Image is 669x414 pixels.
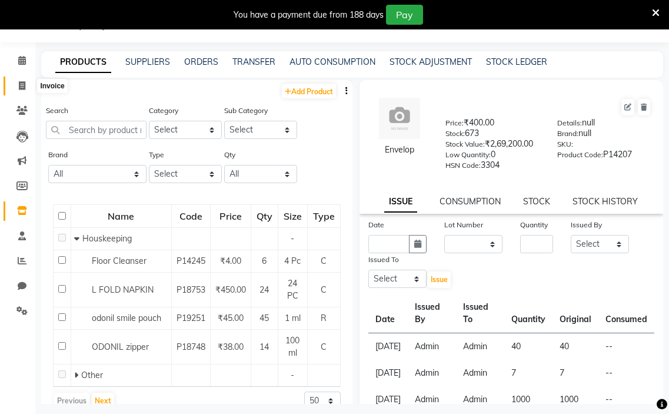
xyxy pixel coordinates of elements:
[504,294,552,333] th: Quantity
[456,386,504,413] td: Admin
[218,342,244,352] span: ₹38.00
[386,5,423,25] button: Pay
[211,206,250,227] div: Price
[46,121,147,139] input: Search by product name or code
[408,294,457,333] th: Issued By
[504,333,552,360] td: 40
[371,144,428,156] div: Envelop
[92,284,154,295] span: L FOLD NAPKIN
[368,254,399,265] label: Issued To
[321,313,327,323] span: R
[368,220,384,230] label: Date
[445,118,464,128] label: Price:
[557,139,573,150] label: SKU:
[55,52,111,73] a: PRODUCTS
[48,150,68,160] label: Brand
[444,220,483,230] label: Lot Number
[252,206,277,227] div: Qty
[285,313,301,323] span: 1 ml
[445,160,481,171] label: HSN Code:
[573,196,638,207] a: STOCK HISTORY
[224,105,268,116] label: Sub Category
[445,128,465,139] label: Stock:
[557,118,582,128] label: Details:
[456,294,504,333] th: Issued To
[445,117,540,133] div: ₹400.00
[177,342,205,352] span: P18748
[408,386,457,413] td: Admin
[368,333,408,360] td: [DATE]
[571,220,602,230] label: Issued By
[390,57,472,67] a: STOCK ADJUSTMENT
[523,196,550,207] a: STOCK
[445,150,491,160] label: Low Quantity:
[234,9,384,21] div: You have a payment due from 188 days
[92,313,161,323] span: odonil smile pouch
[445,159,540,175] div: 3304
[282,84,336,98] a: Add Product
[431,275,448,284] span: Issue
[177,284,205,295] span: P18753
[598,360,654,386] td: --
[149,105,178,116] label: Category
[262,256,267,266] span: 6
[232,57,275,67] a: TRANSFER
[552,333,598,360] td: 40
[504,386,552,413] td: 1000
[408,333,457,360] td: Admin
[177,256,205,266] span: P14245
[289,57,375,67] a: AUTO CONSUMPTION
[445,127,540,144] div: 673
[445,148,540,165] div: 0
[557,150,603,160] label: Product Code:
[557,127,651,144] div: null
[598,294,654,333] th: Consumed
[74,233,82,244] span: Collapse Row
[92,342,149,352] span: ODONIL zipper
[504,360,552,386] td: 7
[46,105,68,116] label: Search
[215,284,246,295] span: ₹450.00
[259,342,269,352] span: 14
[368,360,408,386] td: [DATE]
[557,148,651,165] div: P14207
[368,386,408,413] td: [DATE]
[456,333,504,360] td: Admin
[379,98,420,139] img: avatar
[291,370,294,380] span: -
[172,206,209,227] div: Code
[92,256,147,266] span: Floor Cleanser
[557,128,578,139] label: Brand:
[486,57,547,67] a: STOCK LEDGER
[445,139,485,150] label: Stock Value:
[598,386,654,413] td: --
[285,335,299,358] span: 100 ml
[384,191,417,213] a: ISSUE
[291,233,294,244] span: -
[81,370,103,380] span: Other
[37,79,67,93] div: Invoice
[456,360,504,386] td: Admin
[368,294,408,333] th: Date
[279,206,307,227] div: Size
[74,370,81,380] span: Expand Row
[428,271,451,288] button: Issue
[552,386,598,413] td: 1000
[440,196,501,207] a: CONSUMPTION
[552,294,598,333] th: Original
[259,313,269,323] span: 45
[287,278,298,301] span: 24 PC
[308,206,340,227] div: Type
[82,233,132,244] span: Houskeeping
[408,360,457,386] td: Admin
[445,138,540,154] div: ₹2,69,200.00
[72,206,171,227] div: Name
[557,117,651,133] div: null
[259,284,269,295] span: 24
[520,220,548,230] label: Quantity
[552,360,598,386] td: 7
[177,313,205,323] span: P19251
[92,393,114,409] button: Next
[220,256,241,266] span: ₹4.00
[184,57,218,67] a: ORDERS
